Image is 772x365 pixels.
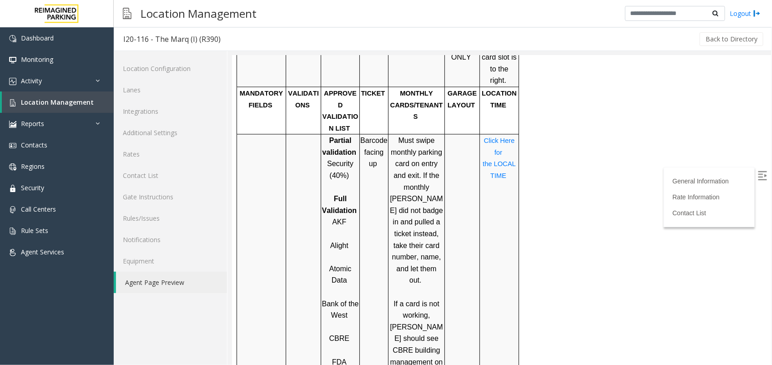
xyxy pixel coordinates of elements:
[21,34,54,42] span: Dashboard
[251,81,286,124] a: Click Here for the LOCAL TIME
[9,228,16,235] img: 'icon'
[114,58,227,79] a: Location Configuration
[136,2,261,25] h3: Location Management
[21,55,53,64] span: Monitoring
[216,35,247,54] span: GARAGE LAYOUT
[526,116,535,125] img: Open/Close Sidebar Menu
[123,2,131,25] img: pageIcon
[158,81,213,229] span: Must swipe monthly parking card on entry and exit. If the monthly [PERSON_NAME] did not badge in ...
[97,279,117,287] span: CBRE
[21,248,64,256] span: Agent Services
[21,141,47,149] span: Contacts
[700,32,763,46] button: Back to Directory
[21,98,94,106] span: Location Management
[158,35,211,65] span: MONTHLY CARDS/TENANTS
[9,56,16,64] img: 'icon'
[251,82,286,124] span: Click Here for the LOCAL TIME
[95,105,123,124] span: Security (40%)
[100,303,115,311] span: FDA
[9,99,16,106] img: 'icon'
[90,81,124,101] span: Partial validation
[114,186,227,208] a: Gate Instructions
[753,9,761,18] img: logout
[21,205,56,213] span: Call Centers
[21,119,44,128] span: Reports
[114,101,227,122] a: Integrations
[9,249,16,256] img: 'icon'
[128,81,157,112] span: Barcode facing up
[9,121,16,128] img: 'icon'
[97,210,121,229] span: Atomic Data
[114,122,227,143] a: Additional Settings
[9,163,16,171] img: 'icon'
[21,183,44,192] span: Security
[21,162,45,171] span: Regions
[114,165,227,186] a: Contact List
[114,229,227,250] a: Notifications
[114,250,227,272] a: Equipment
[730,9,761,18] a: Logout
[114,143,227,165] a: Rates
[9,206,16,213] img: 'icon'
[440,138,488,145] a: Rate Information
[9,35,16,42] img: 'icon'
[8,35,53,54] span: MANDATORY FIELDS
[440,154,474,161] a: Contact List
[9,78,16,85] img: 'icon'
[90,140,125,159] span: Full Validation
[21,226,48,235] span: Rule Sets
[56,35,87,54] span: VALIDATIONS
[440,122,497,129] a: General Information
[91,35,126,77] span: APPROVED VALIDATION LIST
[98,187,116,194] span: Alight
[2,91,114,113] a: Location Management
[9,185,16,192] img: 'icon'
[90,245,129,264] span: Bank of the West
[21,76,42,85] span: Activity
[129,35,153,42] span: TICKET
[123,33,221,45] div: I20-116 - The Marq (I) (R390)
[9,142,16,149] img: 'icon'
[114,208,227,229] a: Rules/Issues
[100,163,114,171] span: AKF
[116,272,227,293] a: Agent Page Preview
[114,79,227,101] a: Lanes
[250,35,287,54] span: LOCATION TIME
